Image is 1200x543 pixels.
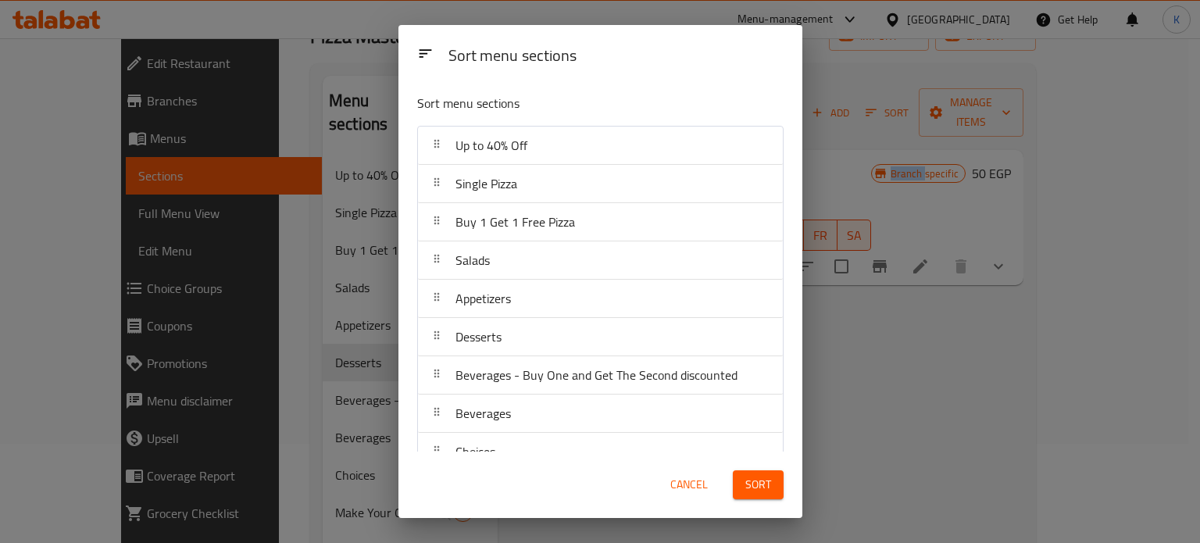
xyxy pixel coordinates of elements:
[455,172,517,195] span: Single Pizza
[733,470,784,499] button: Sort
[455,248,490,272] span: Salads
[455,440,495,463] span: Choices
[418,318,783,356] div: Desserts
[664,470,714,499] button: Cancel
[455,287,511,310] span: Appetizers
[418,395,783,433] div: Beverages
[455,363,737,387] span: Beverages - Buy One and Get The Second discounted
[418,280,783,318] div: Appetizers
[745,475,771,495] span: Sort
[418,127,783,165] div: Up to 40% Off
[455,402,511,425] span: Beverages
[455,134,527,157] span: Up to 40% Off
[442,39,790,74] div: Sort menu sections
[455,210,575,234] span: Buy 1 Get 1 Free Pizza
[418,241,783,280] div: Salads
[418,433,783,471] div: Choices
[418,356,783,395] div: Beverages - Buy One and Get The Second discounted
[418,165,783,203] div: Single Pizza
[418,203,783,241] div: Buy 1 Get 1 Free Pizza
[455,325,502,348] span: Desserts
[417,94,708,113] p: Sort menu sections
[670,475,708,495] span: Cancel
